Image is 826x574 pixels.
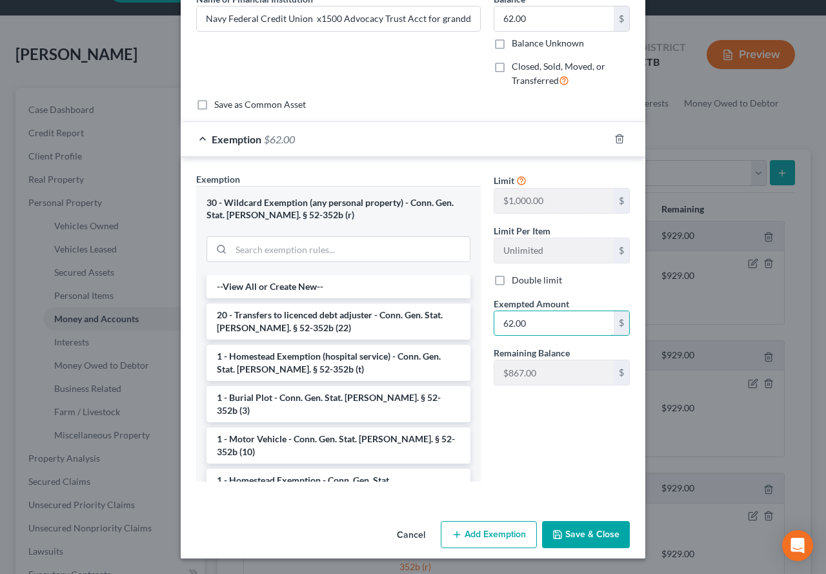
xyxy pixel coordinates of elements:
[206,303,470,340] li: 20 - Transfers to licenced debt adjuster - Conn. Gen. Stat. [PERSON_NAME]. § 52-352b (22)
[494,346,570,360] label: Remaining Balance
[494,175,514,186] span: Limit
[387,522,436,548] button: Cancel
[212,133,261,145] span: Exemption
[206,386,470,422] li: 1 - Burial Plot - Conn. Gen. Stat. [PERSON_NAME]. § 52-352b (3)
[494,298,569,309] span: Exempted Amount
[614,360,629,385] div: $
[494,189,614,213] input: --
[512,274,562,287] label: Double limit
[494,6,614,31] input: 0.00
[231,237,470,261] input: Search exemption rules...
[441,521,537,548] button: Add Exemption
[196,174,240,185] span: Exemption
[214,98,306,111] label: Save as Common Asset
[197,6,480,31] input: Enter name...
[206,469,470,505] li: 1 - Homestead Exemption - Conn. Gen. Stat. [PERSON_NAME]. § 52-352b (21)
[494,360,614,385] input: --
[512,61,605,86] span: Closed, Sold, Moved, or Transferred
[206,345,470,381] li: 1 - Homestead Exemption (hospital service) - Conn. Gen. Stat. [PERSON_NAME]. § 52-352b (t)
[206,197,470,221] div: 30 - Wildcard Exemption (any personal property) - Conn. Gen. Stat. [PERSON_NAME]. § 52-352b (r)
[512,37,584,50] label: Balance Unknown
[614,238,629,263] div: $
[494,224,550,238] label: Limit Per Item
[782,530,813,561] div: Open Intercom Messenger
[206,427,470,464] li: 1 - Motor Vehicle - Conn. Gen. Stat. [PERSON_NAME]. § 52-352b (10)
[494,311,614,336] input: 0.00
[264,133,295,145] span: $62.00
[614,189,629,213] div: $
[542,521,630,548] button: Save & Close
[206,275,470,298] li: --View All or Create New--
[494,238,614,263] input: --
[614,6,629,31] div: $
[614,311,629,336] div: $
